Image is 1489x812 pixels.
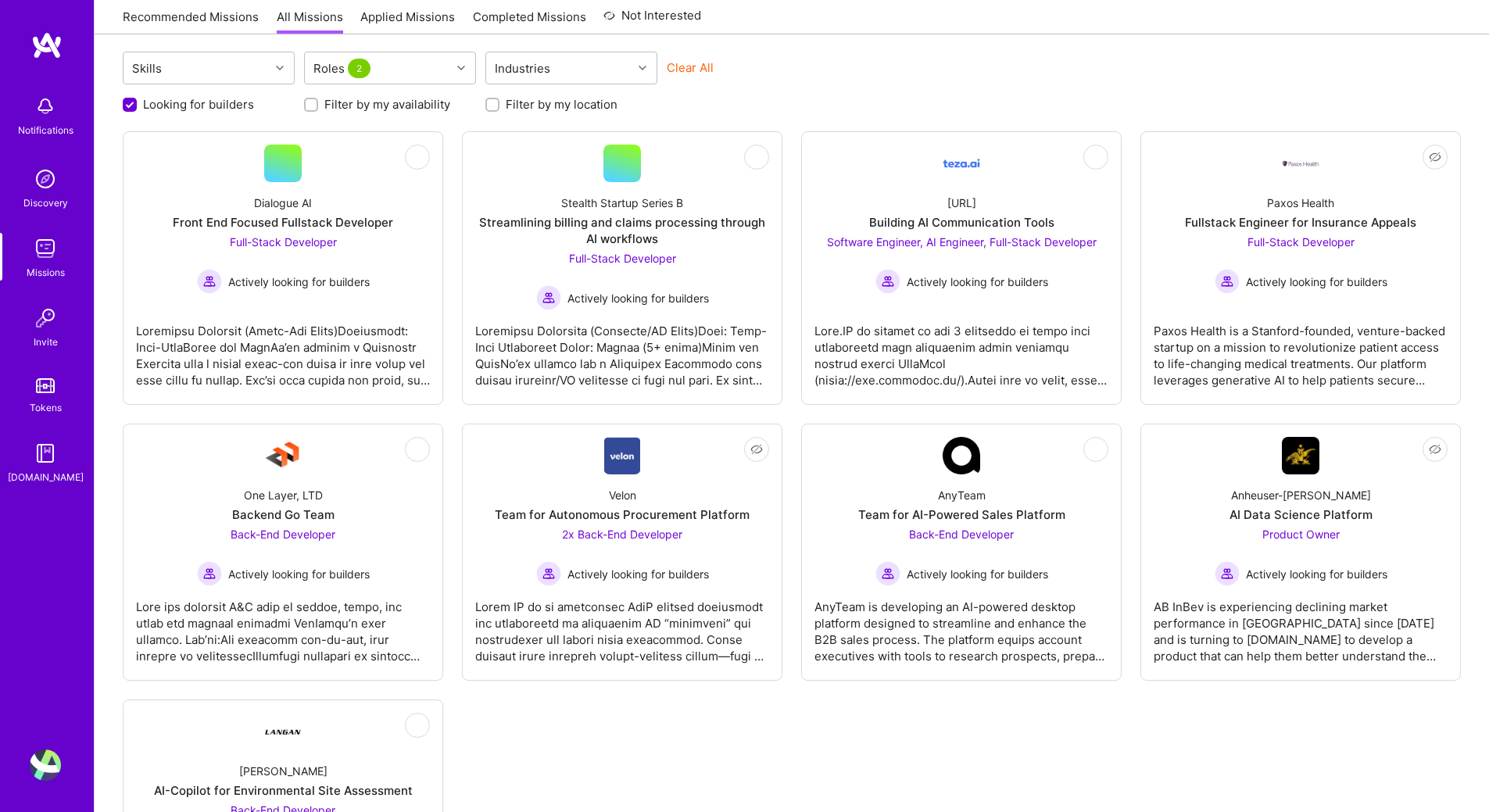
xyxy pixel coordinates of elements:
div: [PERSON_NAME] [239,763,328,779]
div: Invite [34,334,58,350]
i: icon EyeClosed [411,719,424,732]
i: icon EyeClosed [411,151,424,163]
img: User Avatar [30,749,61,781]
div: Building AI Communication Tools [869,214,1054,231]
a: Company LogoAnheuser-[PERSON_NAME]AI Data Science PlatformProduct Owner Actively looking for buil... [1154,437,1448,667]
div: Dialogue AI [254,195,312,211]
span: 2x Back-End Developer [562,528,682,541]
label: Filter by my location [506,96,617,113]
div: Paxos Health [1267,195,1334,211]
img: discovery [30,163,61,195]
a: Dialogue AIFront End Focused Fullstack DeveloperFull-Stack Developer Actively looking for builder... [136,145,430,392]
div: Loremipsu Dolorsita (Consecte/AD Elits)Doei: Temp-Inci Utlaboreet Dolor: Magnaa (5+ enima)Minim v... [475,310,769,388]
img: tokens [36,378,55,393]
span: Actively looking for builders [228,274,370,290]
img: Actively looking for builders [875,269,900,294]
a: Recommended Missions [123,9,259,34]
div: Paxos Health is a Stanford-founded, venture-backed startup on a mission to revolutionize patient ... [1154,310,1448,388]
span: Back-End Developer [231,528,335,541]
div: AI-Copilot for Environmental Site Assessment [154,782,413,799]
label: Looking for builders [143,96,254,113]
i: icon EyeClosed [411,443,424,456]
img: guide book [30,438,61,469]
span: Full-Stack Developer [1247,235,1355,249]
img: Actively looking for builders [875,561,900,586]
img: teamwork [30,233,61,264]
a: Company Logo[URL]Building AI Communication ToolsSoftware Engineer, AI Engineer, Full-Stack Develo... [814,145,1108,392]
img: Invite [30,302,61,334]
img: Actively looking for builders [1215,269,1240,294]
span: Software Engineer, AI Engineer, Full-Stack Developer [827,235,1097,249]
div: Discovery [23,195,68,211]
a: User Avatar [26,749,65,781]
div: Skills [128,57,166,80]
div: Roles [310,57,378,80]
img: Company Logo [264,713,302,750]
div: One Layer, LTD [244,487,323,503]
span: Actively looking for builders [228,566,370,582]
div: Lorem IP do si ametconsec AdiP elitsed doeiusmodt inc utlaboreetd ma aliquaenim AD “minimveni” qu... [475,586,769,664]
span: Actively looking for builders [567,566,709,582]
img: Company Logo [943,145,980,182]
i: icon EyeClosed [1429,151,1441,163]
span: Actively looking for builders [907,274,1048,290]
img: Actively looking for builders [536,285,561,310]
div: Streamlining billing and claims processing through AI workflows [475,214,769,247]
div: Stealth Startup Series B [561,195,683,211]
div: Industries [491,57,554,80]
a: Applied Missions [360,9,455,34]
i: icon EyeClosed [1429,443,1441,456]
i: icon Chevron [276,64,284,72]
img: Company Logo [264,437,302,474]
button: Clear All [667,59,714,76]
a: Stealth Startup Series BStreamlining billing and claims processing through AI workflowsFull-Stack... [475,145,769,392]
a: Not Interested [603,6,701,34]
img: Actively looking for builders [536,561,561,586]
i: icon EyeClosed [750,443,763,456]
span: Back-End Developer [909,528,1014,541]
span: Actively looking for builders [1246,566,1387,582]
div: Lore ips dolorsit A&C adip el seddoe, tempo, inc utlab etd magnaal enimadmi VenIamqu’n exer ullam... [136,586,430,664]
img: Company Logo [1282,159,1319,168]
div: [DOMAIN_NAME] [8,469,84,485]
span: 2 [348,59,370,78]
a: Company LogoAnyTeamTeam for AI-Powered Sales PlatformBack-End Developer Actively looking for buil... [814,437,1108,667]
div: AI Data Science Platform [1229,506,1373,523]
img: Company Logo [1282,437,1319,474]
a: Company LogoOne Layer, LTDBackend Go TeamBack-End Developer Actively looking for buildersActively... [136,437,430,667]
div: AnyTeam [938,487,986,503]
img: Actively looking for builders [1215,561,1240,586]
span: Actively looking for builders [907,566,1048,582]
a: All Missions [277,9,343,34]
span: Full-Stack Developer [230,235,337,249]
div: [URL] [947,195,976,211]
span: Actively looking for builders [1246,274,1387,290]
a: Company LogoPaxos HealthFullstack Engineer for Insurance AppealsFull-Stack Developer Actively loo... [1154,145,1448,392]
div: Team for Autonomous Procurement Platform [495,506,750,523]
label: Filter by my availability [324,96,450,113]
i: icon EyeClosed [750,151,763,163]
img: logo [31,31,63,59]
img: Company Logo [943,437,980,474]
i: icon Chevron [639,64,646,72]
div: Backend Go Team [232,506,335,523]
img: bell [30,91,61,122]
div: Fullstack Engineer for Insurance Appeals [1185,214,1416,231]
div: Front End Focused Fullstack Developer [173,214,393,231]
div: AnyTeam is developing an AI-powered desktop platform designed to streamline and enhance the B2B s... [814,586,1108,664]
i: icon Chevron [457,64,465,72]
img: Actively looking for builders [197,561,222,586]
span: Actively looking for builders [567,290,709,306]
div: Loremipsu Dolorsit (Ametc-Adi Elits)Doeiusmodt: Inci-UtlaBoree dol MagnAa’en adminim v Quisnostr ... [136,310,430,388]
a: Completed Missions [473,9,586,34]
div: Notifications [18,122,73,138]
div: Missions [27,264,65,281]
span: Full-Stack Developer [569,252,676,265]
a: Company LogoVelonTeam for Autonomous Procurement Platform2x Back-End Developer Actively looking f... [475,437,769,667]
img: Actively looking for builders [197,269,222,294]
i: icon EyeClosed [1090,151,1102,163]
div: Velon [609,487,636,503]
span: Product Owner [1262,528,1340,541]
div: Lore.IP do sitamet co adi 3 elitseddo ei tempo inci utlaboreetd magn aliquaenim admin veniamqu no... [814,310,1108,388]
div: Team for AI-Powered Sales Platform [858,506,1065,523]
